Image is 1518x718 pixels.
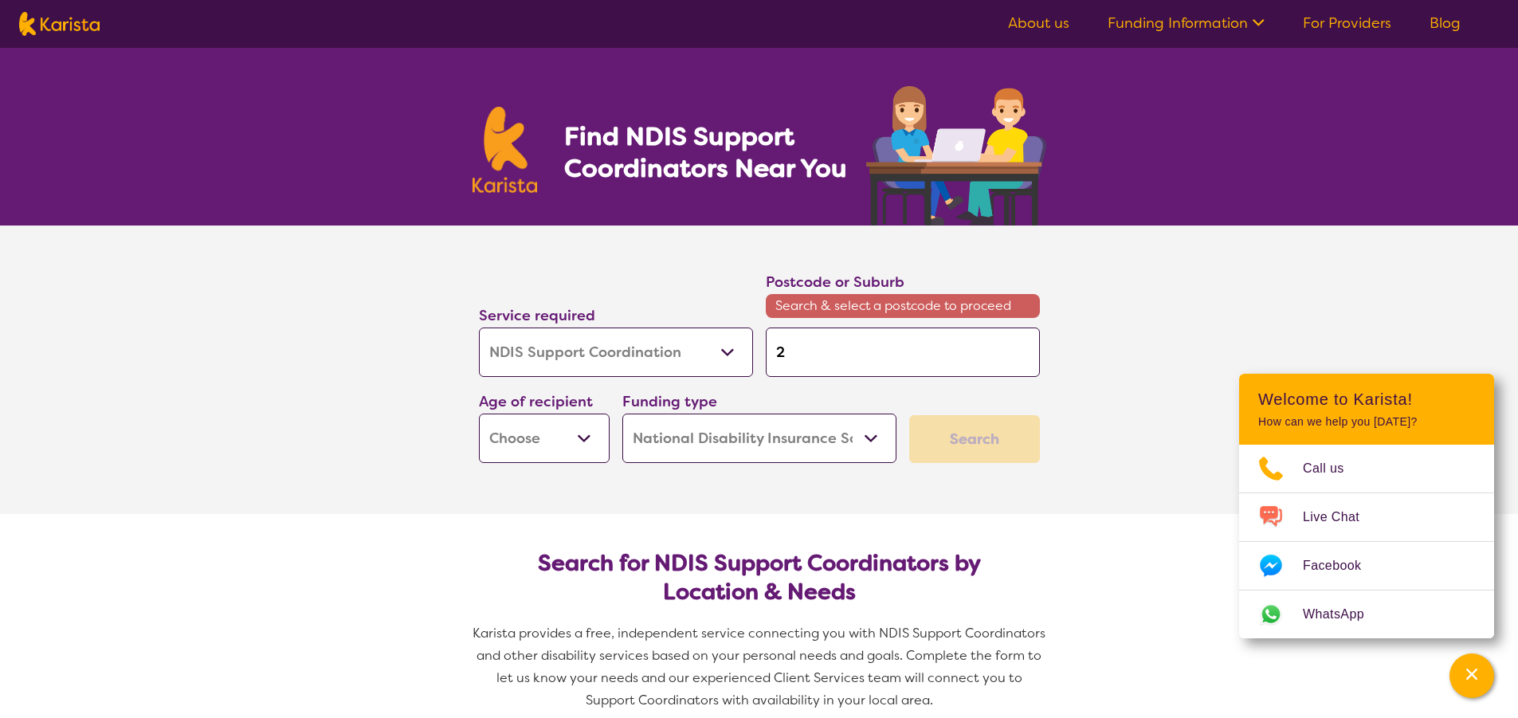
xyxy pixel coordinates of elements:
a: Web link opens in a new tab. [1239,590,1494,638]
h2: Search for NDIS Support Coordinators by Location & Needs [492,549,1027,606]
label: Service required [479,306,595,325]
img: Karista logo [473,107,538,193]
label: Age of recipient [479,392,593,411]
span: Karista provides a free, independent service connecting you with NDIS Support Coordinators and ot... [473,625,1049,708]
ul: Choose channel [1239,445,1494,638]
label: Funding type [622,392,717,411]
img: Karista logo [19,12,100,36]
h1: Find NDIS Support Coordinators Near You [564,120,859,184]
span: WhatsApp [1303,602,1383,626]
h2: Welcome to Karista! [1258,390,1475,409]
span: Live Chat [1303,505,1379,529]
div: Channel Menu [1239,374,1494,638]
span: Search & select a postcode to proceed [766,294,1040,318]
img: support-coordination [866,86,1046,226]
input: Type [766,328,1040,377]
button: Channel Menu [1449,653,1494,698]
a: For Providers [1303,14,1391,33]
label: Postcode or Suburb [766,273,904,292]
span: Call us [1303,457,1363,481]
span: Facebook [1303,554,1380,578]
a: Funding Information [1108,14,1265,33]
a: About us [1008,14,1069,33]
p: How can we help you [DATE]? [1258,415,1475,429]
a: Blog [1430,14,1461,33]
